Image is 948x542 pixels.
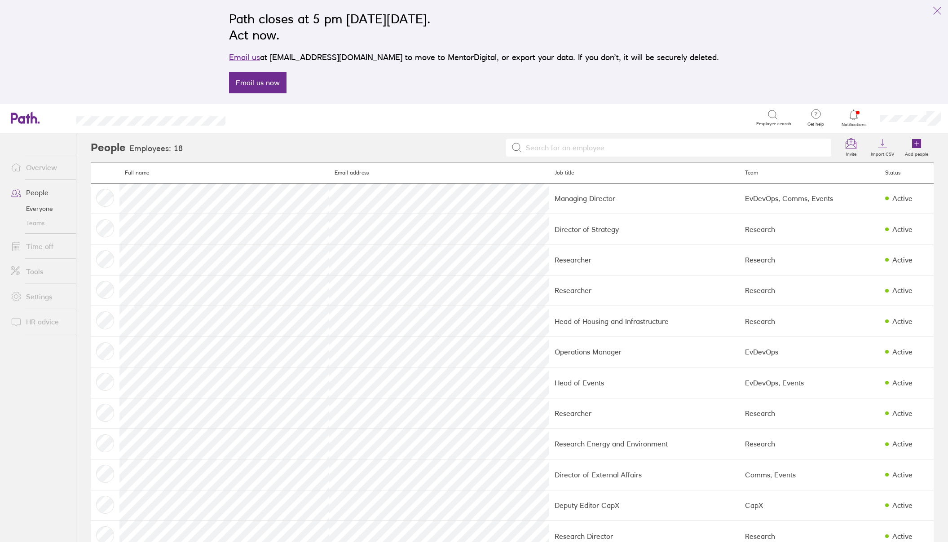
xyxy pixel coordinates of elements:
[740,367,880,398] td: EvDevOps, Events
[4,262,76,280] a: Tools
[892,440,913,448] div: Active
[892,256,913,264] div: Active
[892,532,913,540] div: Active
[892,409,913,417] div: Active
[4,288,76,306] a: Settings
[4,216,76,230] a: Teams
[892,379,913,387] div: Active
[865,149,899,157] label: Import CSV
[4,184,76,201] a: People
[549,459,740,490] td: Director of External Affairs
[740,275,880,306] td: Research
[839,109,869,127] a: Notifications
[892,348,913,356] div: Active
[4,237,76,255] a: Time off
[740,306,880,337] td: Research
[549,214,740,245] td: Director of Strategy
[229,52,260,62] a: Email us
[229,72,287,93] a: Email us now
[549,367,740,398] td: Head of Events
[549,162,740,184] th: Job title
[892,286,913,294] div: Active
[329,162,549,184] th: Email address
[756,121,791,127] span: Employee search
[119,162,329,184] th: Full name
[4,313,76,331] a: HR advice
[892,225,913,233] div: Active
[549,490,740,520] td: Deputy Editor CapX
[865,133,899,162] a: Import CSV
[549,337,740,367] td: Operations Manager
[740,183,880,214] td: EvDevOps, Comms, Events
[740,245,880,275] td: Research
[549,183,740,214] td: Managing Director
[880,162,934,184] th: Status
[839,122,869,127] span: Notifications
[892,471,913,479] div: Active
[899,133,934,162] a: Add people
[740,214,880,245] td: Research
[740,490,880,520] td: CapX
[740,428,880,459] td: Research
[549,275,740,306] td: Researcher
[229,11,719,43] h2: Path closes at 5 pm [DATE][DATE]. Act now.
[841,149,862,157] label: Invite
[250,114,273,122] div: Search
[549,398,740,428] td: Researcher
[740,459,880,490] td: Comms, Events
[892,194,913,202] div: Active
[4,201,76,216] a: Everyone
[740,162,880,184] th: Team
[740,398,880,428] td: Research
[892,317,913,325] div: Active
[899,149,934,157] label: Add people
[801,122,830,127] span: Get help
[129,144,183,153] h3: Employees: 18
[892,501,913,509] div: Active
[837,133,865,162] a: Invite
[549,428,740,459] td: Research Energy and Environment
[549,306,740,337] td: Head of Housing and Infrastructure
[522,139,826,156] input: Search for an employee
[229,51,719,64] p: at [EMAIL_ADDRESS][DOMAIN_NAME] to move to MentorDigital, or export your data. If you don’t, it w...
[4,158,76,176] a: Overview
[91,133,126,162] h2: People
[740,337,880,367] td: EvDevOps
[549,245,740,275] td: Researcher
